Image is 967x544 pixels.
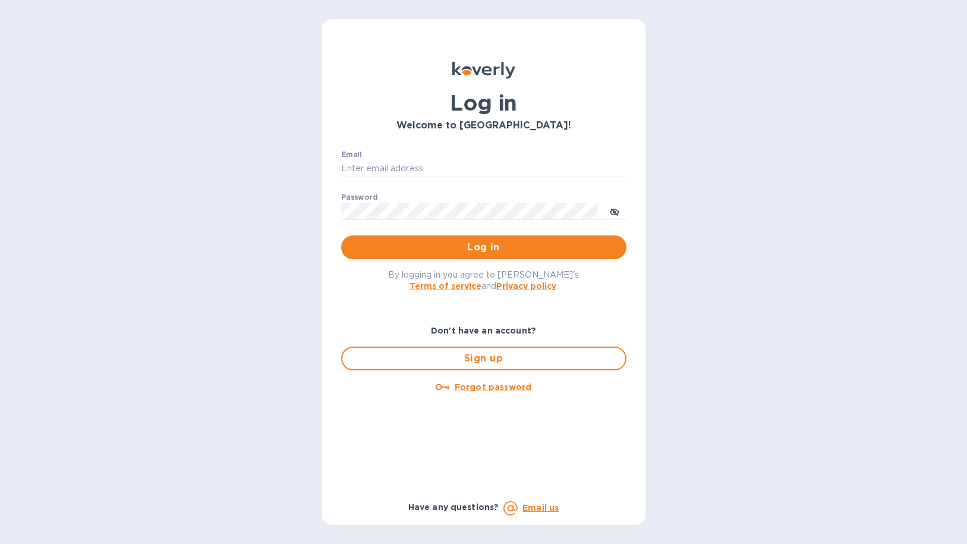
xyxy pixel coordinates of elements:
a: Privacy policy [496,281,556,291]
label: Email [341,151,362,158]
label: Password [341,194,377,201]
button: Sign up [341,347,626,370]
b: Don't have an account? [431,326,536,335]
button: toggle password visibility [603,199,626,223]
img: Koverly [452,62,515,78]
u: Forgot password [455,382,531,392]
input: Enter email address [341,160,626,178]
span: Sign up [352,351,616,366]
a: Terms of service [410,281,481,291]
h1: Log in [341,90,626,115]
button: Log in [341,235,626,259]
a: Email us [522,503,559,512]
span: Log in [351,240,617,254]
b: Have any questions? [408,502,499,512]
h3: Welcome to [GEOGRAPHIC_DATA]! [341,120,626,131]
span: By logging in you agree to [PERSON_NAME]'s and . [388,270,579,291]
